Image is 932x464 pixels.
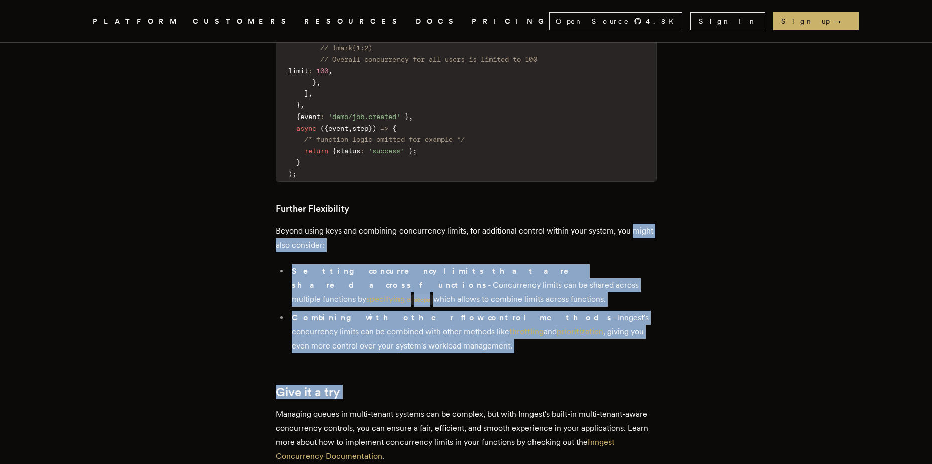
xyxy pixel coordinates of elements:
span: , [308,89,312,97]
span: { [392,124,396,132]
span: /* function logic omitted for example */ [304,135,465,143]
span: ) [372,124,376,132]
li: - Inngest's concurrency limits can be combined with other methods like and , giving you even more... [289,311,657,353]
span: : [320,112,324,121]
span: , [316,78,320,86]
span: // !mark(1:2) [320,44,372,52]
span: } [405,112,409,121]
span: limit [288,67,308,75]
span: , [300,101,304,109]
span: ) [288,170,292,178]
li: - Concurrency limits can be shared across multiple functions by which allows to combine limits ac... [289,264,657,307]
p: Beyond using keys and combining concurrency limits, for additional control within your system, yo... [276,224,657,252]
span: step [352,124,368,132]
h3: Further Flexibility [276,202,657,216]
h2: Give it a try [276,385,657,399]
a: prioritization [557,327,603,336]
span: 4.8 K [646,16,680,26]
span: // Overall concurrency for all users is limited to 100 [320,55,537,63]
span: event [300,112,320,121]
button: PLATFORM [93,15,181,28]
a: throttling [509,327,544,336]
span: 'success' [368,147,405,155]
span: { [324,124,328,132]
p: Managing queues in multi-tenant systems can be complex, but with Inngest's built-in multi-tenant-... [276,407,657,463]
span: { [296,112,300,121]
span: } [409,147,413,155]
span: 'demo/job.created' [328,112,401,121]
strong: Setting concurrency limits that are shared across functions [292,266,583,290]
code: scope [411,294,434,305]
a: DOCS [416,15,460,28]
span: Open Source [556,16,630,26]
span: ] [304,89,308,97]
button: RESOURCES [304,15,404,28]
a: Sign In [690,12,765,30]
span: { [332,147,336,155]
span: ; [413,147,417,155]
strong: Combining with other flow control methods [292,313,613,322]
a: CUSTOMERS [193,15,292,28]
span: } [368,124,372,132]
span: => [380,124,388,132]
span: , [348,124,352,132]
a: specifying ascope [366,294,434,304]
span: return [304,147,328,155]
span: ( [320,124,324,132]
span: status [336,147,360,155]
span: 100 [316,67,328,75]
span: : [308,67,312,75]
a: Sign up [773,12,859,30]
span: } [296,158,300,166]
span: → [834,16,851,26]
span: event [328,124,348,132]
span: , [409,112,413,121]
a: PRICING [472,15,549,28]
span: } [312,78,316,86]
span: ; [292,170,296,178]
span: , [328,67,332,75]
span: async [296,124,316,132]
span: : [360,147,364,155]
span: } [296,101,300,109]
